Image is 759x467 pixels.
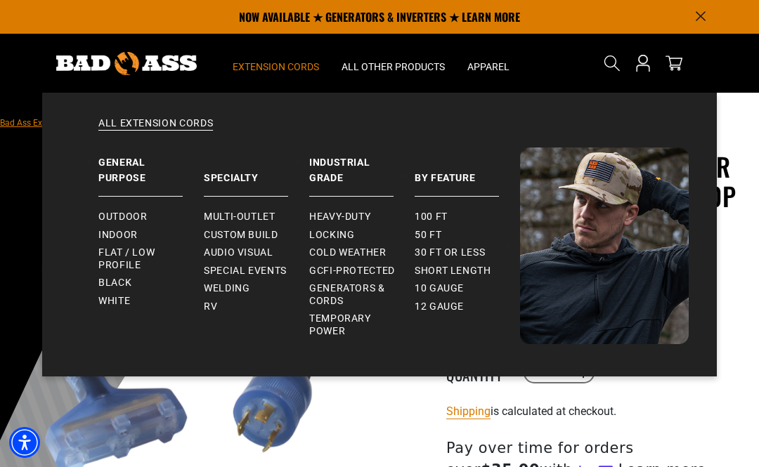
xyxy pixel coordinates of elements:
[446,364,517,382] label: Quantity
[309,208,415,226] a: Heavy-Duty
[520,147,689,344] img: Bad Ass Extension Cords
[204,262,309,280] a: Special Events
[204,211,275,223] span: Multi-Outlet
[415,262,520,280] a: Short Length
[98,229,138,242] span: Indoor
[415,226,520,244] a: 50 ft
[70,117,689,147] a: All Extension Cords
[632,34,654,93] a: Open this option
[98,244,204,274] a: Flat / Low Profile
[233,60,319,73] span: Extension Cords
[9,427,40,458] div: Accessibility Menu
[204,229,278,242] span: Custom Build
[204,301,217,313] span: RV
[415,279,520,298] a: 10 gauge
[663,55,685,72] a: cart
[204,244,309,262] a: Audio Visual
[98,211,147,223] span: Outdoor
[221,34,330,93] summary: Extension Cords
[415,246,485,259] span: 30 ft or less
[309,246,387,259] span: Cold Weather
[446,402,748,421] div: is calculated at checkout.
[204,279,309,298] a: Welding
[204,282,249,295] span: Welding
[309,147,415,197] a: Industrial Grade
[309,244,415,262] a: Cold Weather
[98,208,204,226] a: Outdoor
[309,279,415,310] a: Generators & Cords
[309,310,415,340] a: Temporary Power
[204,147,309,197] a: Specialty
[467,60,510,73] span: Apparel
[204,226,309,244] a: Custom Build
[415,147,520,197] a: By Feature
[98,292,204,310] a: White
[309,313,403,337] span: Temporary Power
[98,277,131,289] span: Black
[415,298,520,316] a: 12 gauge
[98,274,204,292] a: Black
[204,265,287,277] span: Special Events
[309,226,415,244] a: Locking
[415,265,491,277] span: Short Length
[342,60,445,73] span: All Other Products
[415,208,520,226] a: 100 ft
[98,295,130,308] span: White
[330,34,456,93] summary: All Other Products
[309,262,415,280] a: GCFI-Protected
[204,246,273,259] span: Audio Visual
[601,52,623,74] summary: Search
[98,147,204,197] a: General Purpose
[56,52,197,75] img: Bad Ass Extension Cords
[309,211,370,223] span: Heavy-Duty
[309,229,354,242] span: Locking
[415,301,464,313] span: 12 gauge
[204,208,309,226] a: Multi-Outlet
[415,244,520,262] a: 30 ft or less
[98,246,193,271] span: Flat / Low Profile
[309,282,403,307] span: Generators & Cords
[415,282,464,295] span: 10 gauge
[98,226,204,244] a: Indoor
[415,211,448,223] span: 100 ft
[309,265,395,277] span: GCFI-Protected
[456,34,521,93] summary: Apparel
[446,404,491,418] a: Shipping
[415,229,441,242] span: 50 ft
[204,298,309,316] a: RV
